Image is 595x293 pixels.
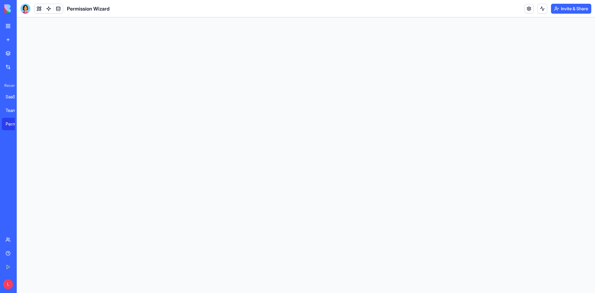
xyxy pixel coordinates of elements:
span: Permission Wizard [67,5,110,12]
div: SaaS Member Management [6,94,23,100]
button: Invite & Share [551,4,591,14]
a: Team Permissions Wizard [2,104,27,117]
img: logo [4,4,43,13]
a: SaaS Member Management [2,91,27,103]
div: Team Permissions Wizard [6,107,23,113]
span: Recent [2,83,15,88]
div: Permission Wizard [6,121,23,127]
a: Permission Wizard [2,118,27,130]
span: L [3,279,13,289]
